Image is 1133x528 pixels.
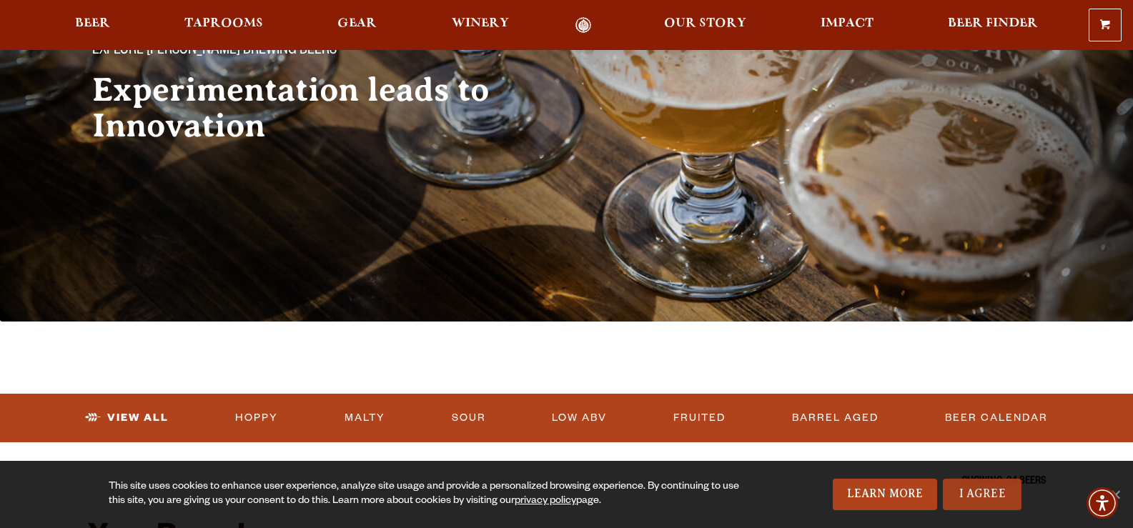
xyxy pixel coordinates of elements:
[939,402,1054,434] a: Beer Calendar
[655,17,756,34] a: Our Story
[821,18,874,29] span: Impact
[833,479,938,510] a: Learn More
[229,402,284,434] a: Hoppy
[92,42,337,61] span: Explore [PERSON_NAME] Brewing Beers
[184,18,263,29] span: Taprooms
[337,18,377,29] span: Gear
[786,402,884,434] a: Barrel Aged
[939,17,1047,34] a: Beer Finder
[1087,487,1118,519] div: Accessibility Menu
[664,18,746,29] span: Our Story
[452,18,509,29] span: Winery
[948,18,1038,29] span: Beer Finder
[79,402,174,434] a: View All
[943,479,1021,510] a: I Agree
[75,18,110,29] span: Beer
[339,402,391,434] a: Malty
[446,402,492,434] a: Sour
[328,17,386,34] a: Gear
[557,17,610,34] a: Odell Home
[546,402,613,434] a: Low ABV
[811,17,883,34] a: Impact
[515,496,576,507] a: privacy policy
[109,480,746,509] div: This site uses cookies to enhance user experience, analyze site usage and provide a personalized ...
[668,402,731,434] a: Fruited
[175,17,272,34] a: Taprooms
[442,17,518,34] a: Winery
[92,72,538,144] h2: Experimentation leads to Innovation
[66,17,119,34] a: Beer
